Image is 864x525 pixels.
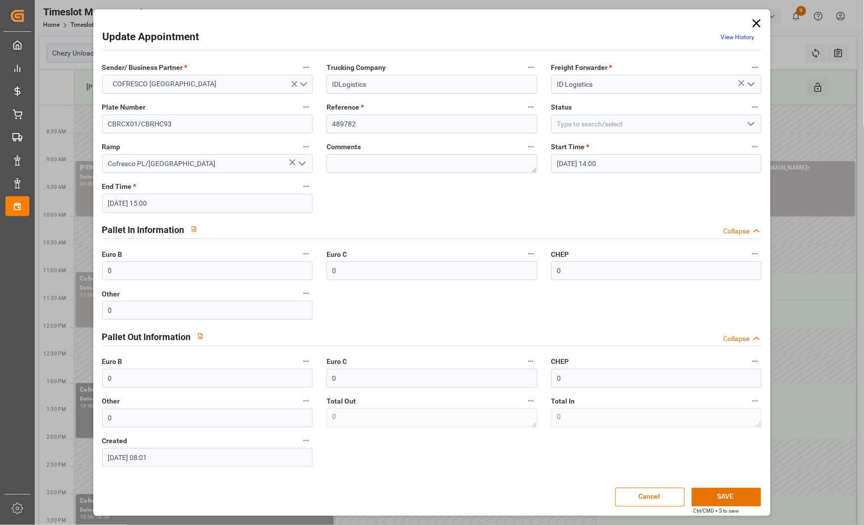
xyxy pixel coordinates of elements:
span: Reference [327,102,364,113]
input: DD-MM-YYYY HH:MM [102,194,313,213]
span: Comments [327,142,361,152]
button: Sender/ Business Partner * [300,61,313,74]
span: Trucking Company [327,62,386,73]
button: Other [300,395,313,408]
button: Cancel [615,488,685,507]
span: Ramp [102,142,121,152]
h2: Pallet In Information [102,223,185,236]
span: Created [102,436,128,446]
button: open menu [743,117,758,132]
button: View description [185,220,203,238]
div: Ctrl/CMD + S to save [693,508,738,515]
input: Type to search/select [551,115,762,133]
span: Plate Number [102,102,146,113]
button: Other [300,287,313,300]
button: Trucking Company [525,61,537,74]
span: COFRESCO [GEOGRAPHIC_DATA] [108,79,221,89]
button: open menu [743,77,758,92]
input: Type to search/select [102,154,313,173]
span: CHEP [551,356,569,367]
span: Start Time [551,142,590,152]
span: Other [102,289,120,299]
h2: Update Appointment [103,29,199,45]
h2: Pallet Out Information [102,330,191,344]
span: Other [102,396,120,407]
span: CHEP [551,249,569,260]
button: Euro B [300,355,313,368]
button: open menu [294,156,309,172]
button: Euro C [525,355,537,368]
textarea: 0 [327,408,537,427]
button: Euro C [525,247,537,260]
a: View History [721,34,754,41]
button: Total In [749,395,762,408]
span: Total Out [327,396,356,407]
button: Euro B [300,247,313,260]
button: Comments [525,140,537,153]
button: Plate Number [300,101,313,114]
button: Status [749,101,762,114]
span: Freight Forwarder [551,62,612,73]
button: SAVE [692,488,761,507]
button: Total Out [525,395,537,408]
button: End Time * [300,180,313,193]
span: Euro B [102,356,123,367]
span: Status [551,102,572,113]
button: View description [191,327,210,346]
button: Ramp [300,140,313,153]
button: open menu [102,75,313,94]
span: Euro C [327,249,347,260]
span: Euro B [102,249,123,260]
textarea: 0 [551,408,762,427]
span: End Time [102,181,136,192]
span: Sender/ Business Partner [102,62,188,73]
input: DD-MM-YYYY HH:MM [102,448,313,467]
button: Freight Forwarder * [749,61,762,74]
input: DD-MM-YYYY HH:MM [551,154,762,173]
button: Reference * [525,101,537,114]
span: Euro C [327,356,347,367]
button: CHEP [749,355,762,368]
button: Created [300,434,313,447]
div: Collapse [723,334,749,344]
span: Total In [551,396,575,407]
button: CHEP [749,247,762,260]
button: Start Time * [749,140,762,153]
div: Collapse [723,226,749,236]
